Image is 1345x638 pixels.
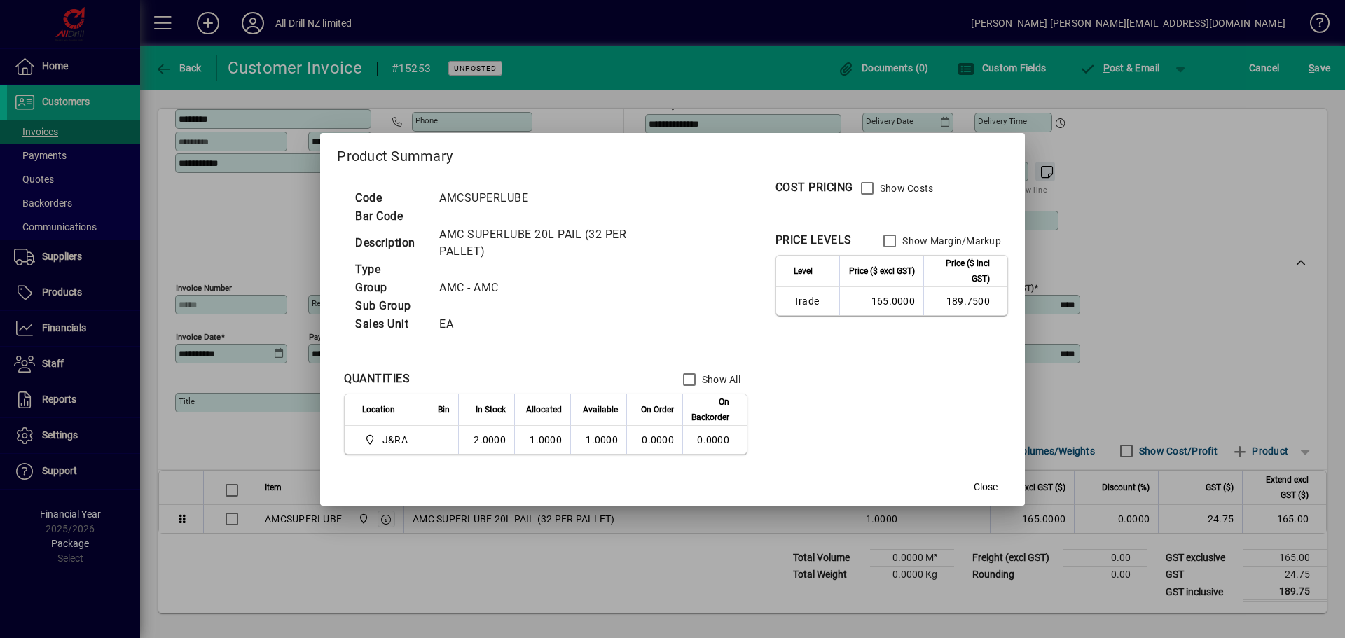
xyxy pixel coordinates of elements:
td: Sub Group [348,297,432,315]
td: 2.0000 [458,426,514,454]
button: Close [963,475,1008,500]
span: In Stock [476,402,506,417]
td: Group [348,279,432,297]
td: AMC - AMC [432,279,687,297]
div: QUANTITIES [344,370,410,387]
td: 165.0000 [839,287,923,315]
span: Allocated [526,402,562,417]
td: EA [432,315,687,333]
td: Description [348,226,432,261]
span: J&RA [382,433,408,447]
td: Sales Unit [348,315,432,333]
span: On Order [641,402,674,417]
h2: Product Summary [320,133,1025,174]
td: 1.0000 [570,426,626,454]
span: Available [583,402,618,417]
span: 0.0000 [642,434,674,445]
span: On Backorder [691,394,729,425]
div: COST PRICING [775,179,853,196]
span: Bin [438,402,450,417]
span: J&RA [362,431,413,448]
td: AMCSUPERLUBE [432,189,687,207]
label: Show Margin/Markup [899,234,1001,248]
td: 189.7500 [923,287,1007,315]
span: Location [362,402,395,417]
td: 0.0000 [682,426,747,454]
span: Level [794,263,813,279]
td: 1.0000 [514,426,570,454]
span: Price ($ incl GST) [932,256,990,286]
label: Show All [699,373,740,387]
td: AMC SUPERLUBE 20L PAIL (32 PER PALLET) [432,226,687,261]
td: Type [348,261,432,279]
td: Bar Code [348,207,432,226]
div: PRICE LEVELS [775,232,852,249]
span: Price ($ excl GST) [849,263,915,279]
span: Trade [794,294,831,308]
span: Close [974,480,998,494]
label: Show Costs [877,181,934,195]
td: Code [348,189,432,207]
